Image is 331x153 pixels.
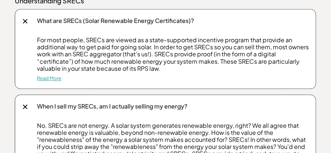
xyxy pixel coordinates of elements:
p: When I sell my SRECs, am I actually selling my energy? [37,102,309,111]
a: Read More [37,75,61,81]
p: For most people, SRECs are viewed as a state-supported incentive program that provide an addition... [37,36,309,72]
p: What are SRECs (Solar Renewable Energy Certificates)? [37,16,309,25]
